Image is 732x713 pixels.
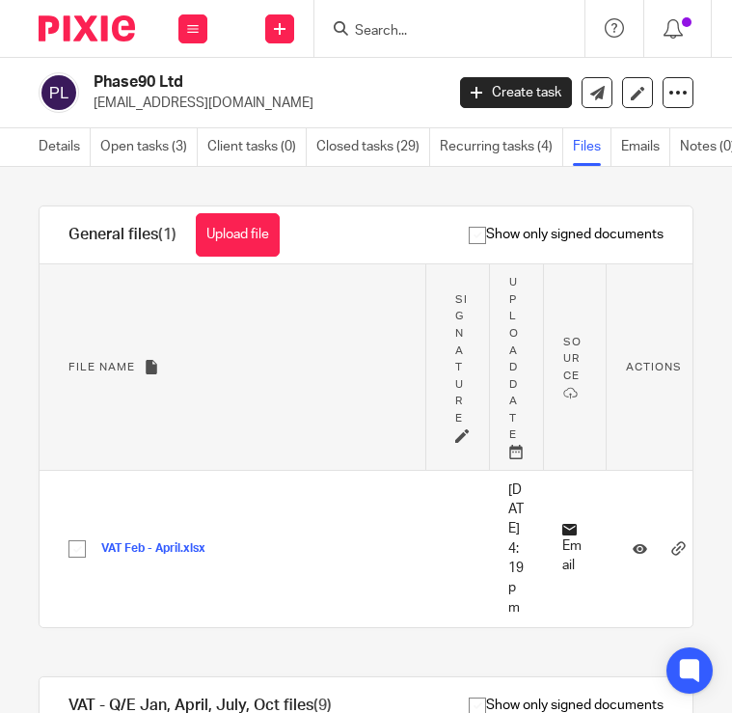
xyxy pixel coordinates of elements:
a: Emails [621,128,670,166]
button: VAT Feb - April.xlsx [101,542,220,556]
img: Pixie [39,15,135,41]
a: Closed tasks (29) [316,128,430,166]
input: Search [353,23,527,41]
span: Upload date [509,277,519,440]
a: Open tasks (3) [100,128,198,166]
button: Upload file [196,213,280,257]
p: Email [562,522,586,576]
h1: General files [68,225,176,245]
p: [DATE] 4:19pm [508,480,524,617]
a: Files [573,128,611,166]
a: Create task [460,77,572,108]
span: File name [68,362,135,372]
h2: Phase90 Ltd [94,72,364,93]
a: Client tasks (0) [207,128,307,166]
p: [EMAIL_ADDRESS][DOMAIN_NAME] [94,94,431,113]
span: Actions [626,362,682,372]
a: Recurring tasks (4) [440,128,563,166]
a: Details [39,128,91,166]
input: Select [59,531,95,567]
span: (9) [313,698,332,713]
span: Signature [455,294,468,424]
span: (1) [158,227,176,242]
span: Show only signed documents [469,225,664,244]
span: Source [563,337,582,381]
img: svg%3E [39,72,79,113]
